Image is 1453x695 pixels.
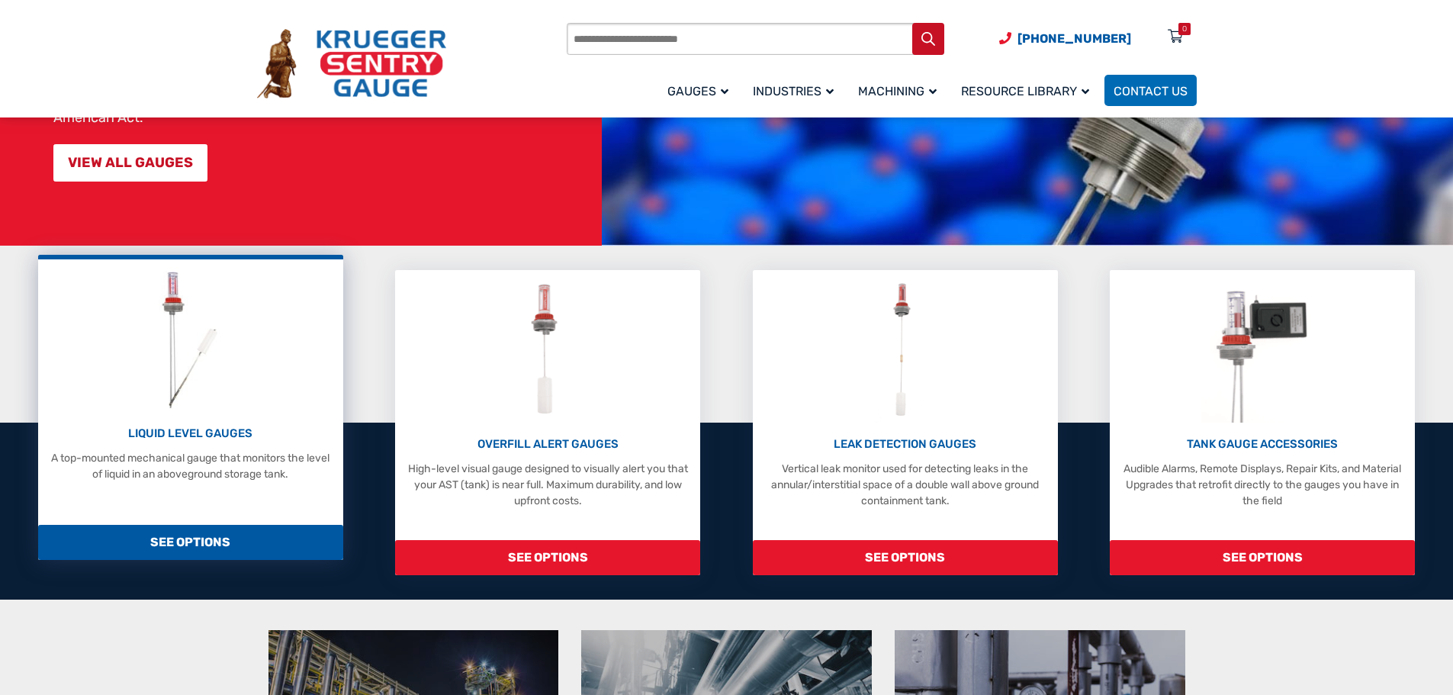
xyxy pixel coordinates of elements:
[46,450,336,482] p: A top-mounted mechanical gauge that monitors the level of liquid in an aboveground storage tank.
[753,270,1058,575] a: Leak Detection Gauges LEAK DETECTION GAUGES Vertical leak monitor used for detecting leaks in the...
[395,270,700,575] a: Overfill Alert Gauges OVERFILL ALERT GAUGES High-level visual gauge designed to visually alert yo...
[760,436,1050,453] p: LEAK DETECTION GAUGES
[961,84,1089,98] span: Resource Library
[1110,270,1415,575] a: Tank Gauge Accessories TANK GAUGE ACCESSORIES Audible Alarms, Remote Displays, Repair Kits, and M...
[38,525,343,560] span: SEE OPTIONS
[53,34,594,125] p: At Krueger Sentry Gauge, for over 75 years we have manufactured over three million liquid-level g...
[403,436,693,453] p: OVERFILL ALERT GAUGES
[53,144,207,182] a: VIEW ALL GAUGES
[875,278,935,423] img: Leak Detection Gauges
[753,84,834,98] span: Industries
[849,72,952,108] a: Machining
[1117,436,1407,453] p: TANK GAUGE ACCESSORIES
[760,461,1050,509] p: Vertical leak monitor used for detecting leaks in the annular/interstitial space of a double wall...
[403,461,693,509] p: High-level visual gauge designed to visually alert you that your AST (tank) is near full. Maximum...
[1182,23,1187,35] div: 0
[38,255,343,560] a: Liquid Level Gauges LIQUID LEVEL GAUGES A top-mounted mechanical gauge that monitors the level of...
[1114,84,1188,98] span: Contact Us
[658,72,744,108] a: Gauges
[395,540,700,575] span: SEE OPTIONS
[149,267,230,412] img: Liquid Level Gauges
[514,278,582,423] img: Overfill Alert Gauges
[858,84,937,98] span: Machining
[257,29,446,99] img: Krueger Sentry Gauge
[1117,461,1407,509] p: Audible Alarms, Remote Displays, Repair Kits, and Material Upgrades that retrofit directly to the...
[753,540,1058,575] span: SEE OPTIONS
[1017,31,1131,46] span: [PHONE_NUMBER]
[1104,75,1197,106] a: Contact Us
[46,425,336,442] p: LIQUID LEVEL GAUGES
[1201,278,1324,423] img: Tank Gauge Accessories
[952,72,1104,108] a: Resource Library
[1110,540,1415,575] span: SEE OPTIONS
[744,72,849,108] a: Industries
[667,84,728,98] span: Gauges
[999,29,1131,48] a: Phone Number (920) 434-8860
